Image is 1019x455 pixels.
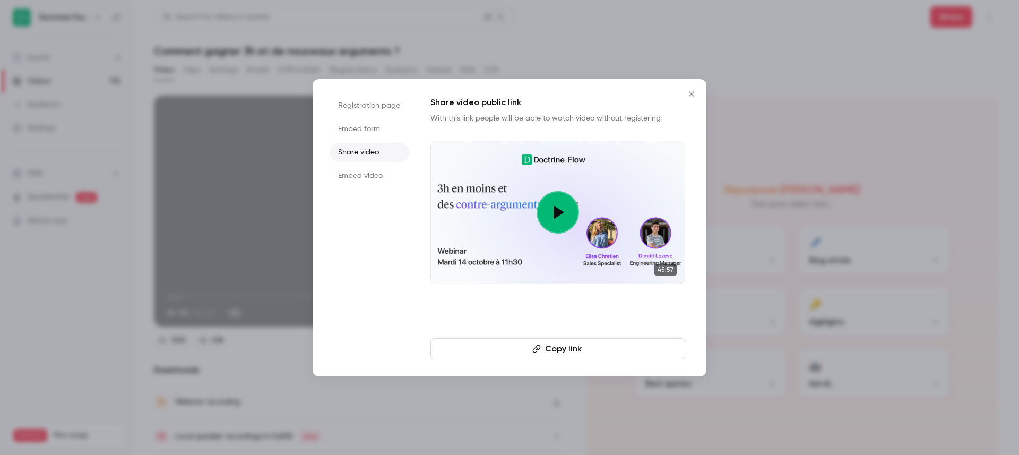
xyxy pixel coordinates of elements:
[330,119,409,139] li: Embed form
[681,83,702,105] button: Close
[430,141,685,284] a: 45:57
[330,143,409,162] li: Share video
[430,113,685,124] p: With this link people will be able to watch video without registering
[330,96,409,115] li: Registration page
[330,166,409,185] li: Embed video
[654,264,677,276] span: 45:57
[430,96,685,109] h1: Share video public link
[430,338,685,359] button: Copy link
